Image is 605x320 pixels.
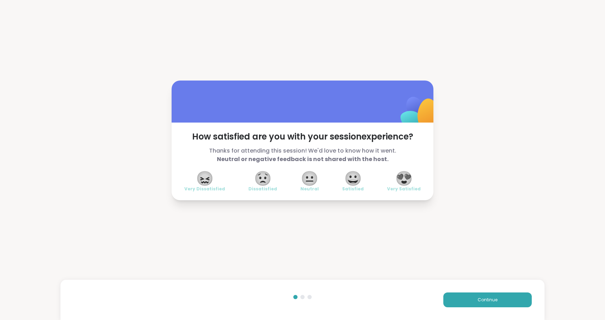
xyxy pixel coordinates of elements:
[300,186,319,192] span: Neutral
[384,78,454,149] img: ShareWell Logomark
[395,172,413,185] span: 😍
[387,186,421,192] span: Very Satisfied
[443,292,532,307] button: Continue
[301,172,318,185] span: 😐
[254,172,272,185] span: 😟
[344,172,362,185] span: 😀
[196,172,214,185] span: 😖
[184,131,421,142] span: How satisfied are you with your session experience?
[478,297,497,303] span: Continue
[342,186,364,192] span: Satisfied
[248,186,277,192] span: Dissatisfied
[184,147,421,164] span: Thanks for attending this session! We'd love to know how it went.
[217,155,388,163] b: Neutral or negative feedback is not shared with the host.
[184,186,225,192] span: Very Dissatisfied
